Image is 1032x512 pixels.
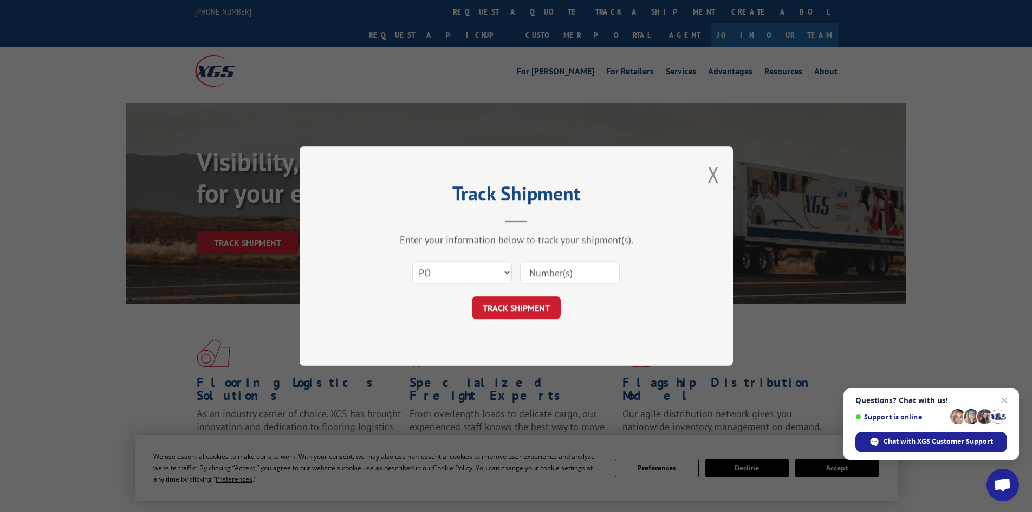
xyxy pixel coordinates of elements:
[708,160,719,189] button: Close modal
[884,437,993,446] span: Chat with XGS Customer Support
[472,296,561,319] button: TRACK SHIPMENT
[855,432,1007,452] div: Chat with XGS Customer Support
[520,261,620,284] input: Number(s)
[855,396,1007,405] span: Questions? Chat with us!
[986,469,1019,501] div: Open chat
[855,413,946,421] span: Support is online
[354,234,679,246] div: Enter your information below to track your shipment(s).
[354,186,679,206] h2: Track Shipment
[998,394,1011,407] span: Close chat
